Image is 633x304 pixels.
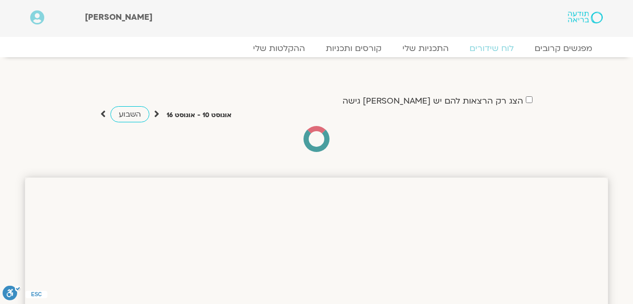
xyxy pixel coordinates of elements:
a: לוח שידורים [459,43,524,54]
a: קורסים ותכניות [315,43,392,54]
span: [PERSON_NAME] [85,11,153,23]
label: הצג רק הרצאות להם יש [PERSON_NAME] גישה [343,96,523,106]
a: מפגשים קרובים [524,43,603,54]
p: אוגוסט 10 - אוגוסט 16 [167,110,232,121]
nav: Menu [30,43,603,54]
a: התכניות שלי [392,43,459,54]
a: השבוע [110,106,149,122]
a: ההקלטות שלי [243,43,315,54]
span: השבוע [119,109,141,119]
